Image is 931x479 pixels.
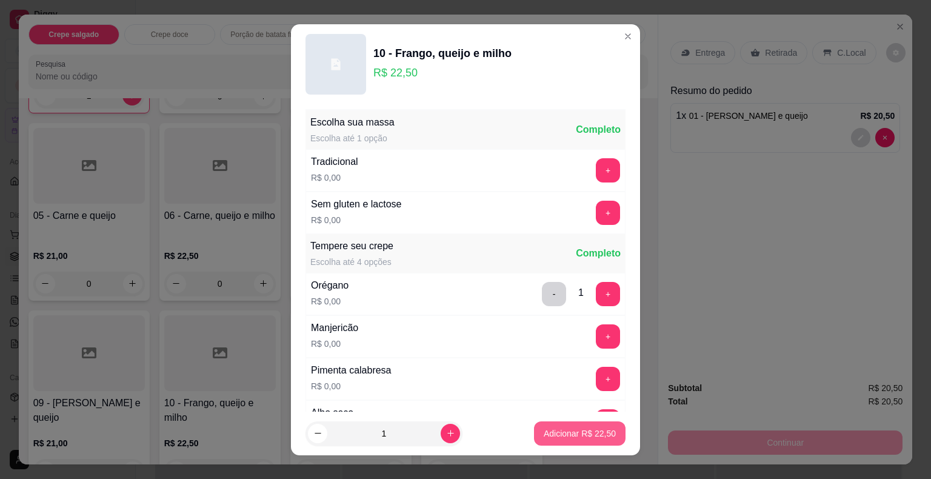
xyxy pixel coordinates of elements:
div: Escolha até 1 opção [310,132,395,144]
p: R$ 0,00 [311,295,349,307]
button: add [596,367,620,391]
p: R$ 22,50 [373,64,512,81]
button: add [596,409,620,434]
button: decrease-product-quantity [308,424,327,443]
div: Alho seco [311,406,353,420]
button: add [596,201,620,225]
div: Completo [576,246,621,261]
div: Sem gluten e lactose [311,197,401,212]
button: add [596,324,620,349]
button: Adicionar R$ 22,50 [534,421,626,446]
div: Tradicional [311,155,358,169]
div: Orégano [311,278,349,293]
div: Pimenta calabresa [311,363,392,378]
div: Completo [576,122,621,137]
div: 1 [578,286,584,300]
p: R$ 0,00 [311,338,358,350]
div: Escolha sua massa [310,115,395,130]
button: add [596,282,620,306]
div: 10 - Frango, queijo e milho [373,45,512,62]
button: add [596,158,620,183]
button: Close [618,27,638,46]
div: Tempere seu crepe [310,239,393,253]
p: R$ 0,00 [311,214,401,226]
button: increase-product-quantity [441,424,460,443]
p: R$ 0,00 [311,380,392,392]
div: Manjericão [311,321,358,335]
div: Escolha até 4 opções [310,256,393,268]
p: Adicionar R$ 22,50 [544,427,616,440]
p: R$ 0,00 [311,172,358,184]
button: delete [542,282,566,306]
